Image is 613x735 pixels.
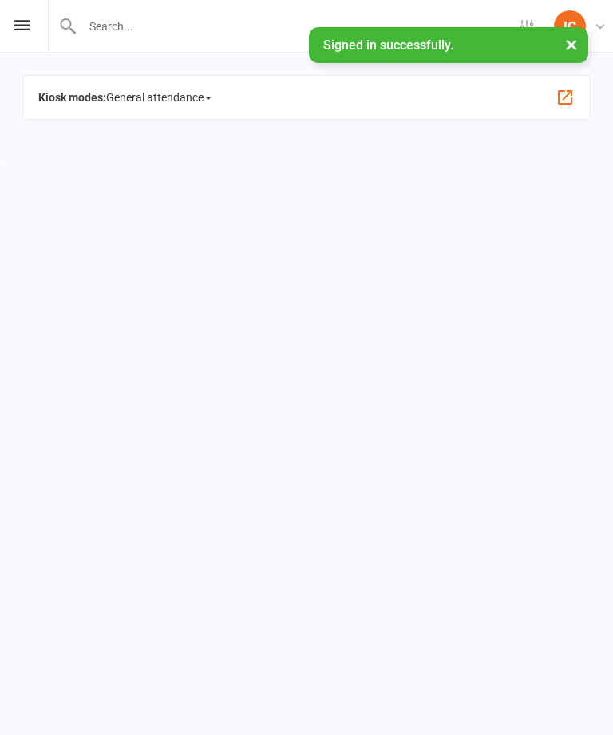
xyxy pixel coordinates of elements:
[106,85,212,110] span: General attendance
[554,10,586,42] div: IC
[77,15,501,38] input: Search...
[323,38,453,53] span: Signed in successfully.
[38,91,106,104] strong: Kiosk modes:
[557,27,586,61] button: ×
